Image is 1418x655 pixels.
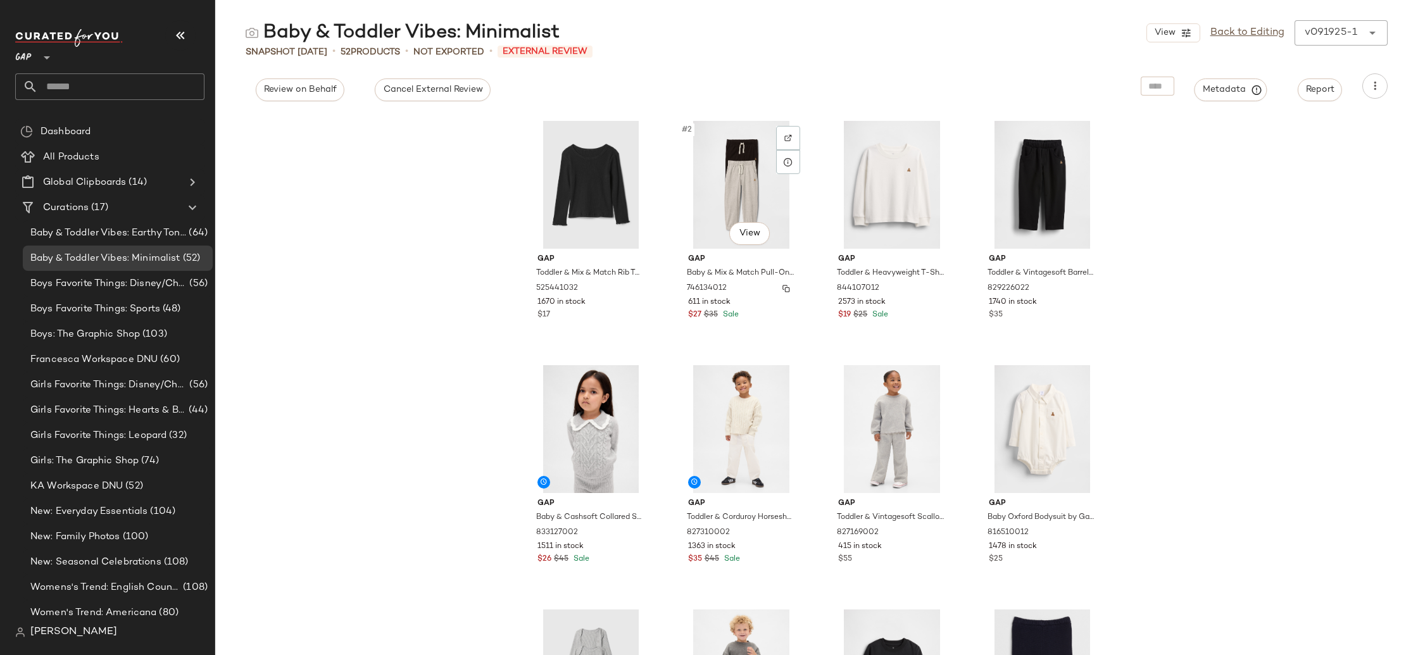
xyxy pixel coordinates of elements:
[838,309,851,321] span: $19
[688,309,701,321] span: $27
[704,309,718,321] span: $35
[30,428,166,443] span: Girls Favorite Things: Leopard
[687,268,794,279] span: Baby & Mix & Match Pull-On Pants (2-Pack) by Gap Black Size 6-12 M
[729,222,770,245] button: View
[838,297,886,308] span: 2573 in stock
[332,44,336,59] span: •
[161,555,189,570] span: (108)
[30,479,123,494] span: KA Workspace DNU
[705,554,719,565] span: $45
[405,44,408,59] span: •
[1146,23,1200,42] button: View
[782,285,790,292] img: svg%3e
[536,512,643,523] span: Baby & Cashsoft Collared Sweater by Gap [PERSON_NAME] Size 6-12 M
[1153,28,1175,38] span: View
[413,46,484,59] span: Not Exported
[20,125,33,138] img: svg%3e
[30,302,160,316] span: Boys Favorite Things: Sports
[536,283,578,294] span: 525441032
[988,512,1095,523] span: Baby Oxford Bodysuit by Gap New Off White Size 0-3 M
[989,309,1003,321] span: $35
[187,378,208,392] span: (56)
[147,504,175,519] span: (104)
[989,554,1003,565] span: $25
[1195,78,1267,101] button: Metadata
[15,43,32,66] span: GAP
[838,498,945,509] span: Gap
[246,20,560,46] div: Baby & Toddler Vibes: Minimalist
[156,606,179,620] span: (80)
[375,78,490,101] button: Cancel External Review
[687,527,730,539] span: 827310002
[43,150,99,165] span: All Products
[837,268,944,279] span: Toddler & Heavyweight T-Shirt by Gap New Off White Size 12-18 M
[30,555,161,570] span: New: Seasonal Celebrations
[246,27,258,39] img: svg%3e
[30,226,186,240] span: Baby & Toddler Vibes: Earthy Tones
[537,254,644,265] span: Gap
[139,454,159,468] span: (74)
[187,277,208,291] span: (56)
[837,283,879,294] span: 844107012
[838,541,882,552] span: 415 in stock
[256,78,344,101] button: Review on Behalf
[1305,25,1357,41] div: v091925-1
[1202,84,1260,96] span: Metadata
[30,606,156,620] span: Women's Trend: Americana
[870,311,888,319] span: Sale
[989,498,1096,509] span: Gap
[720,311,739,319] span: Sale
[687,283,727,294] span: 746134012
[30,352,158,367] span: Francesca Workspace DNU
[30,378,187,392] span: Girls Favorite Things: Disney/Characters
[341,47,351,57] span: 52
[126,175,147,190] span: (14)
[571,555,589,563] span: Sale
[837,512,944,523] span: Toddler & Vintagesoft Scalloped Sweat Set by Gap Light Grey Size 6 YRS
[166,428,187,443] span: (32)
[537,297,586,308] span: 1670 in stock
[536,268,643,279] span: Toddler & Mix & Match Rib T-Shirt by Gap Black Size 12-18 M
[979,365,1106,493] img: cn60073684.jpg
[828,121,955,249] img: cn59894352.jpg
[678,365,805,493] img: cn60617152.jpg
[43,175,126,190] span: Global Clipboards
[263,85,337,95] span: Review on Behalf
[498,46,593,58] span: External Review
[989,254,1096,265] span: Gap
[15,29,123,47] img: cfy_white_logo.C9jOOHJF.svg
[89,201,108,215] span: (17)
[30,277,187,291] span: Boys Favorite Things: Disney/Characters
[784,134,792,142] img: svg%3e
[160,302,181,316] span: (48)
[988,527,1029,539] span: 816510012
[688,297,731,308] span: 611 in stock
[527,365,655,493] img: cn60617231.jpg
[140,327,167,342] span: (103)
[989,297,1037,308] span: 1740 in stock
[838,554,852,565] span: $55
[678,121,805,249] img: cn57717615.jpg
[43,201,89,215] span: Curations
[158,352,180,367] span: (60)
[688,254,795,265] span: Gap
[527,121,655,249] img: cn56276141.jpg
[681,123,694,136] span: #2
[30,580,180,595] span: Womens's Trend: English Countryside
[536,527,578,539] span: 833127002
[554,554,568,565] span: $45
[180,580,208,595] span: (108)
[15,627,25,637] img: svg%3e
[120,530,149,544] span: (100)
[30,327,140,342] span: Boys: The Graphic Shop
[489,44,493,59] span: •
[722,555,740,563] span: Sale
[186,403,208,418] span: (44)
[382,85,482,95] span: Cancel External Review
[1298,78,1342,101] button: Report
[688,541,736,552] span: 1363 in stock
[853,309,867,321] span: $25
[30,251,180,266] span: Baby & Toddler Vibes: Minimalist
[186,226,208,240] span: (64)
[989,541,1037,552] span: 1478 in stock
